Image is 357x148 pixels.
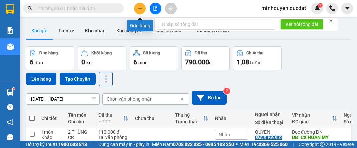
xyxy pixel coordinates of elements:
span: notification [7,119,13,125]
button: Trên xe [53,23,80,39]
button: Kho công nợ [111,23,148,39]
span: file-add [153,6,158,11]
span: 6 [30,58,33,66]
button: Kho gửi [26,23,53,39]
div: Thu hộ [175,112,203,118]
span: đơn [35,60,43,65]
th: Toggle SortBy [95,110,132,127]
div: 2 THÙNG CR [68,129,92,140]
div: Ghi chú [68,119,92,124]
input: Tìm tên, số ĐT hoặc mã đơn [37,5,116,12]
div: QUYEN [255,129,285,135]
div: Đã thu [98,112,123,118]
span: Miền Nam [152,141,234,148]
button: Khối lượng0kg [78,46,126,70]
span: 6 [133,58,137,66]
div: Trạng thái [175,119,203,124]
button: Chưa thu1,08 triệu [233,46,282,70]
button: Tạo Chuyến [60,73,96,85]
div: 0796822093 [255,135,282,140]
div: Chi tiết [41,116,61,121]
span: copyright [320,142,325,147]
span: 1,08 [237,58,249,66]
span: Hỗ trợ kỹ thuật: [26,141,87,148]
button: Lên hàng [26,73,56,85]
span: search [28,6,32,11]
span: đ [209,60,212,65]
span: kg [86,60,92,65]
div: Khối lượng [91,51,112,55]
strong: 0369 525 060 [259,142,288,147]
img: icon-new-feature [314,5,320,11]
th: Toggle SortBy [289,110,340,127]
span: 0 [81,58,85,66]
button: Số lượng6món [130,46,178,70]
div: Người nhận [255,112,285,117]
div: Nhãn [215,116,248,121]
button: Đơn hàng6đơn [26,46,74,70]
button: Kết nối tổng đài [280,19,323,30]
span: plus [138,6,142,11]
span: | [92,141,93,148]
sup: 2 [223,88,230,94]
span: ⚪️ [236,143,238,146]
button: caret-down [341,3,353,14]
span: Kết nối tổng đài [286,21,318,28]
sup: 1 [13,88,15,90]
span: caret-down [344,5,350,11]
button: Bộ lọc [192,91,227,105]
strong: 0708 023 035 - 0935 103 250 [173,142,234,147]
div: DĐ: CX HOAN MY [292,135,337,140]
div: ĐC giao [292,119,332,124]
span: món [138,60,148,65]
div: 110.000 đ [98,129,128,135]
div: Tại văn phòng [98,135,128,140]
div: Chưa thu [246,51,263,55]
div: Số lượng [143,51,160,55]
img: logo-vxr [6,4,14,14]
div: VP nhận [292,112,332,118]
input: Select a date range. [26,94,99,104]
span: message [7,134,13,140]
button: file-add [150,3,161,14]
span: 1 [319,3,321,8]
div: Đơn hàng [39,51,58,55]
img: warehouse-icon [7,43,14,50]
sup: 1 [318,3,323,8]
input: Nhập số tổng đài [158,19,275,30]
span: close [329,19,333,24]
button: Kho nhận [80,23,111,39]
span: 790.000 [185,58,209,66]
strong: 1900 633 818 [58,142,87,147]
div: Khác [41,135,61,140]
span: question-circle [7,104,13,110]
div: Đã thu [195,51,207,55]
div: 1 món [41,129,61,135]
span: | [293,141,294,148]
button: Hàng đã giao [148,23,187,39]
div: Dọc đường ĐN [292,129,337,135]
div: Số điện thoại [255,120,285,125]
span: triệu [250,60,260,65]
span: Cung cấp máy in - giấy in: [98,141,150,148]
button: plus [134,3,146,14]
div: Tên món [68,112,92,118]
span: Miền Bắc [239,141,288,148]
div: Chọn văn phòng nhận [107,96,153,102]
th: Toggle SortBy [172,110,212,127]
div: Chưa thu [135,116,168,121]
button: Đã thu790.000đ [181,46,230,70]
span: minhquyen.ducdat [256,4,311,12]
div: HTTT [98,119,123,124]
img: warehouse-icon [7,89,14,96]
img: solution-icon [7,27,14,34]
svg: open [179,96,185,102]
span: Nhãn [219,132,230,137]
button: aim [165,3,177,14]
img: phone-icon [329,5,335,11]
span: aim [168,6,173,11]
